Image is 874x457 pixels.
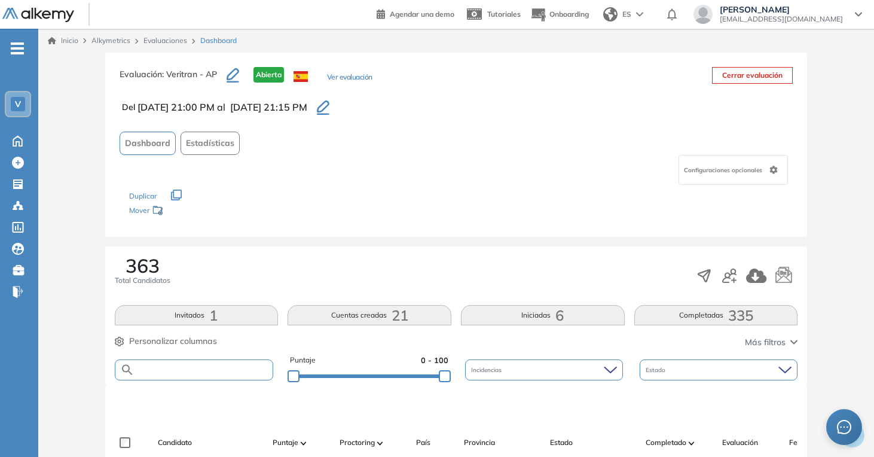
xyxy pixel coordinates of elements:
[115,335,217,348] button: Personalizar columnas
[722,437,758,448] span: Evaluación
[230,100,307,114] span: [DATE] 21:15 PM
[550,437,573,448] span: Estado
[143,36,187,45] a: Evaluaciones
[745,336,797,349] button: Más filtros
[120,362,135,377] img: SEARCH_ALT
[115,275,170,286] span: Total Candidatos
[120,67,227,92] h3: Evaluación
[137,100,215,114] span: [DATE] 21:00 PM
[837,420,851,434] span: message
[684,166,765,175] span: Configuraciones opcionales
[11,47,24,50] i: -
[48,35,78,46] a: Inicio
[745,336,786,349] span: Más filtros
[646,437,686,448] span: Completado
[15,99,21,109] span: V
[91,36,130,45] span: Alkymetrics
[461,305,625,325] button: Iniciadas6
[115,305,279,325] button: Invitados1
[120,132,176,155] button: Dashboard
[789,437,830,448] span: Fecha límite
[465,359,623,380] div: Incidencias
[464,437,495,448] span: Provincia
[290,355,316,366] span: Puntaje
[720,14,843,24] span: [EMAIL_ADDRESS][DOMAIN_NAME]
[689,441,695,445] img: [missing "en.ARROW_ALT" translation]
[288,305,451,325] button: Cuentas creadas21
[129,335,217,348] span: Personalizar columnas
[125,137,170,150] span: Dashboard
[421,355,448,366] span: 0 - 100
[301,441,307,445] img: [missing "en.ARROW_ALT" translation]
[636,12,643,17] img: arrow
[712,67,793,84] button: Cerrar evaluación
[273,437,298,448] span: Puntaje
[162,69,217,80] span: : Veritran - AP
[129,200,249,223] div: Mover
[390,10,454,19] span: Agendar una demo
[634,305,798,325] button: Completadas335
[603,7,618,22] img: world
[2,8,74,23] img: Logo
[720,5,843,14] span: [PERSON_NAME]
[200,35,237,46] span: Dashboard
[640,359,797,380] div: Estado
[622,9,631,20] span: ES
[129,191,157,200] span: Duplicar
[122,101,135,114] span: Del
[217,100,225,114] span: al
[186,137,234,150] span: Estadísticas
[679,155,788,185] div: Configuraciones opcionales
[158,437,192,448] span: Candidato
[340,437,375,448] span: Proctoring
[416,437,430,448] span: País
[294,71,308,82] img: ESP
[126,256,160,275] span: 363
[377,441,383,445] img: [missing "en.ARROW_ALT" translation]
[327,72,372,84] button: Ver evaluación
[253,67,284,83] span: Abierta
[487,10,521,19] span: Tutoriales
[377,6,454,20] a: Agendar una demo
[530,2,589,28] button: Onboarding
[646,365,668,374] span: Estado
[471,365,504,374] span: Incidencias
[549,10,589,19] span: Onboarding
[181,132,240,155] button: Estadísticas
